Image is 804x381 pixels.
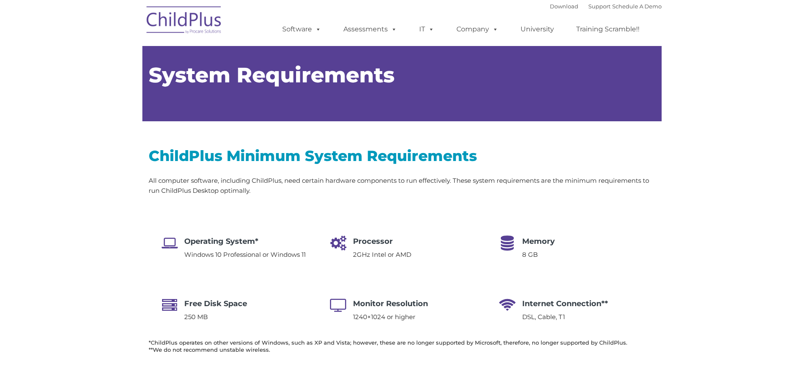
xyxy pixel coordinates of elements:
span: 2GHz Intel or AMD [353,251,411,258]
p: All computer software, including ChildPlus, need certain hardware components to run effectively. ... [149,176,655,196]
font: | [550,3,662,10]
span: 250 MB [184,313,208,321]
span: DSL, Cable, T1 [522,313,565,321]
span: Monitor Resolution [353,299,428,308]
h6: *ChildPlus operates on other versions of Windows, such as XP and Vista; however, these are no lon... [149,339,655,353]
a: University [512,21,562,38]
img: ChildPlus by Procare Solutions [142,0,226,42]
span: System Requirements [149,62,394,88]
h2: ChildPlus Minimum System Requirements [149,146,655,165]
span: 8 GB [522,251,538,258]
a: Assessments [335,21,405,38]
a: Company [448,21,507,38]
p: Windows 10 Professional or Windows 11 [184,250,306,260]
a: Schedule A Demo [612,3,662,10]
a: Software [274,21,330,38]
span: 1240×1024 or higher [353,313,415,321]
a: Support [588,3,611,10]
a: Download [550,3,578,10]
a: Training Scramble!! [568,21,648,38]
span: Processor [353,237,393,246]
span: Memory [522,237,555,246]
span: Internet Connection** [522,299,608,308]
span: Free Disk Space [184,299,247,308]
h4: Operating System* [184,235,306,247]
a: IT [411,21,443,38]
